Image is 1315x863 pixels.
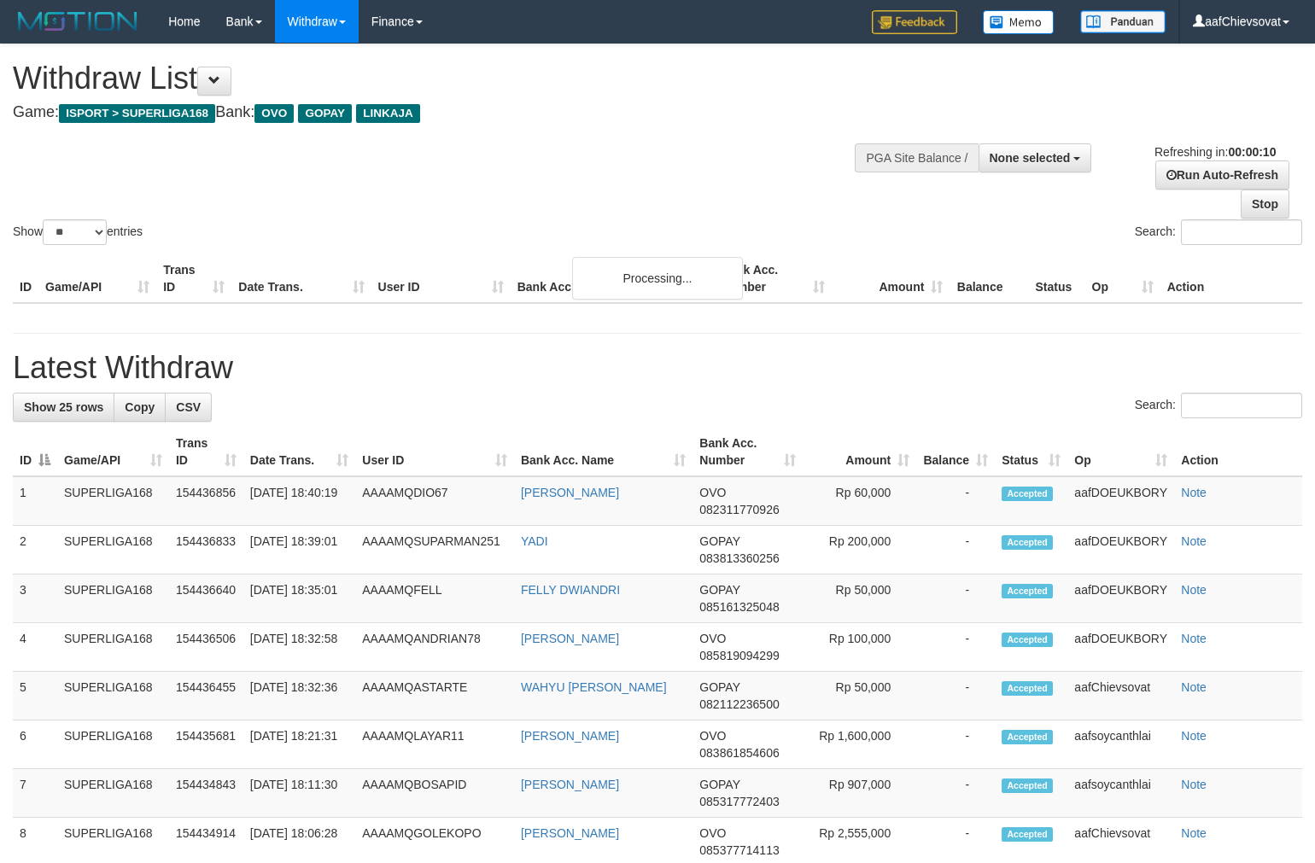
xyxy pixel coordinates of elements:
[169,476,243,526] td: 154436856
[1181,632,1207,645] a: Note
[1067,476,1174,526] td: aafDOEUKBORY
[1002,681,1053,696] span: Accepted
[243,428,356,476] th: Date Trans.: activate to sort column ascending
[990,151,1071,165] span: None selected
[13,219,143,245] label: Show entries
[979,143,1092,172] button: None selected
[699,600,779,614] span: Copy 085161325048 to clipboard
[355,672,514,720] td: AAAAMQASTARTE
[243,574,356,623] td: [DATE] 18:35:01
[1067,428,1174,476] th: Op: activate to sort column ascending
[693,428,803,476] th: Bank Acc. Number: activate to sort column ascending
[1067,720,1174,769] td: aafsoycanthlai
[1002,778,1053,793] span: Accepted
[1160,254,1302,303] th: Action
[13,623,57,672] td: 4
[803,720,916,769] td: Rp 1,600,000
[57,769,169,818] td: SUPERLIGA168
[1002,487,1053,501] span: Accepted
[165,393,212,422] a: CSV
[13,393,114,422] a: Show 25 rows
[371,254,511,303] th: User ID
[699,486,726,499] span: OVO
[950,254,1028,303] th: Balance
[803,526,916,574] td: Rp 200,000
[1181,826,1207,840] a: Note
[1067,672,1174,720] td: aafChievsovat
[1241,190,1289,219] a: Stop
[1067,526,1174,574] td: aafDOEUKBORY
[43,219,107,245] select: Showentries
[1181,486,1207,499] a: Note
[59,104,215,123] span: ISPORT > SUPERLIGA168
[13,104,860,121] h4: Game: Bank:
[803,476,916,526] td: Rp 60,000
[803,623,916,672] td: Rp 100,000
[1067,574,1174,623] td: aafDOEUKBORY
[13,769,57,818] td: 7
[243,476,356,526] td: [DATE] 18:40:19
[1080,10,1166,33] img: panduan.png
[521,632,619,645] a: [PERSON_NAME]
[57,526,169,574] td: SUPERLIGA168
[57,720,169,769] td: SUPERLIGA168
[13,61,860,96] h1: Withdraw List
[521,729,619,743] a: [PERSON_NAME]
[1181,680,1207,694] a: Note
[916,720,995,769] td: -
[231,254,371,303] th: Date Trans.
[521,534,548,548] a: YADI
[916,672,995,720] td: -
[699,778,739,791] span: GOPAY
[1002,730,1053,744] span: Accepted
[169,428,243,476] th: Trans ID: activate to sort column ascending
[13,574,57,623] td: 3
[699,795,779,808] span: Copy 085317772403 to clipboard
[57,574,169,623] td: SUPERLIGA168
[699,729,726,743] span: OVO
[254,104,294,123] span: OVO
[803,769,916,818] td: Rp 907,000
[57,476,169,526] td: SUPERLIGA168
[243,672,356,720] td: [DATE] 18:32:36
[13,351,1302,385] h1: Latest Withdraw
[714,254,832,303] th: Bank Acc. Number
[13,9,143,34] img: MOTION_logo.png
[57,428,169,476] th: Game/API: activate to sort column ascending
[114,393,166,422] a: Copy
[355,623,514,672] td: AAAAMQANDRIAN78
[1067,769,1174,818] td: aafsoycanthlai
[1181,219,1302,245] input: Search:
[355,720,514,769] td: AAAAMQLAYAR11
[1028,254,1084,303] th: Status
[176,400,201,414] span: CSV
[916,769,995,818] td: -
[57,672,169,720] td: SUPERLIGA168
[125,400,155,414] span: Copy
[699,843,779,857] span: Copy 085377714113 to clipboard
[803,574,916,623] td: Rp 50,000
[243,769,356,818] td: [DATE] 18:11:30
[699,697,779,711] span: Copy 082112236500 to clipboard
[355,428,514,476] th: User ID: activate to sort column ascending
[521,778,619,791] a: [PERSON_NAME]
[511,254,714,303] th: Bank Acc. Name
[1085,254,1160,303] th: Op
[169,720,243,769] td: 154435681
[355,769,514,818] td: AAAAMQBOSAPID
[572,257,743,300] div: Processing...
[1135,219,1302,245] label: Search:
[13,672,57,720] td: 5
[1181,393,1302,418] input: Search:
[1135,393,1302,418] label: Search:
[995,428,1067,476] th: Status: activate to sort column ascending
[699,649,779,662] span: Copy 085819094299 to clipboard
[1067,623,1174,672] td: aafDOEUKBORY
[916,428,995,476] th: Balance: activate to sort column ascending
[355,574,514,623] td: AAAAMQFELL
[298,104,352,123] span: GOPAY
[699,583,739,597] span: GOPAY
[169,769,243,818] td: 154434843
[13,526,57,574] td: 2
[13,428,57,476] th: ID: activate to sort column descending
